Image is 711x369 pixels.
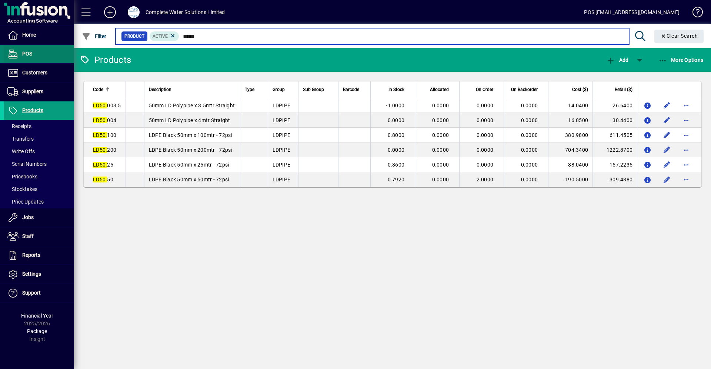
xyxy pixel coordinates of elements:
[93,177,107,182] em: LD50.
[146,6,225,18] div: Complete Water Solutions Limited
[521,147,538,153] span: 0.0000
[7,148,35,154] span: Write Offs
[22,107,43,113] span: Products
[93,147,116,153] span: 200
[149,85,236,94] div: Description
[22,32,36,38] span: Home
[273,85,285,94] span: Group
[93,103,121,108] span: 003.5
[508,85,544,94] div: On Backorder
[303,85,324,94] span: Sub Group
[21,313,53,319] span: Financial Year
[93,103,107,108] em: LD50.
[343,85,359,94] span: Barcode
[273,177,291,182] span: LDPIPE
[22,214,34,220] span: Jobs
[7,174,37,180] span: Pricebooks
[303,85,334,94] div: Sub Group
[7,123,31,129] span: Receipts
[22,70,47,76] span: Customers
[680,144,692,156] button: More options
[273,147,291,153] span: LDPIPE
[661,129,673,141] button: Edit
[584,6,680,18] div: POS [EMAIL_ADDRESS][DOMAIN_NAME]
[4,227,74,246] a: Staff
[661,159,673,171] button: Edit
[511,85,538,94] span: On Backorder
[388,147,405,153] span: 0.0000
[4,284,74,302] a: Support
[615,85,632,94] span: Retail ($)
[687,1,702,26] a: Knowledge Base
[4,132,74,145] a: Transfers
[98,6,122,19] button: Add
[149,85,171,94] span: Description
[386,103,404,108] span: -1.0000
[22,233,34,239] span: Staff
[343,85,366,94] div: Barcode
[654,30,704,43] button: Clear
[149,177,229,182] span: LDPE Black 50mm x 50mtr - 72psi
[93,132,116,138] span: 100
[4,170,74,183] a: Pricebooks
[7,199,44,205] span: Price Updates
[93,117,116,123] span: 004
[548,172,592,187] td: 190.5000
[7,186,37,192] span: Stocktakes
[592,113,637,128] td: 30.4400
[464,85,500,94] div: On Order
[657,53,705,67] button: More Options
[93,85,121,94] div: Code
[273,162,291,168] span: LDPIPE
[521,103,538,108] span: 0.0000
[661,100,673,111] button: Edit
[82,33,107,39] span: Filter
[375,85,411,94] div: In Stock
[661,144,673,156] button: Edit
[4,120,74,132] a: Receipts
[477,117,494,123] span: 0.0000
[388,162,405,168] span: 0.8600
[521,177,538,182] span: 0.0000
[4,265,74,284] a: Settings
[680,174,692,185] button: More options
[477,162,494,168] span: 0.0000
[680,114,692,126] button: More options
[592,128,637,142] td: 611.4505
[93,85,103,94] span: Code
[150,31,179,41] mat-chip: Activation Status: Active
[388,132,405,138] span: 0.8000
[477,147,494,153] span: 0.0000
[4,64,74,82] a: Customers
[660,33,698,39] span: Clear Search
[548,113,592,128] td: 16.0500
[93,147,107,153] em: LD50.
[548,142,592,157] td: 704.3400
[661,174,673,185] button: Edit
[388,177,405,182] span: 0.7920
[149,162,229,168] span: LDPE Black 50mm x 25mtr - 72psi
[477,103,494,108] span: 0.0000
[432,162,449,168] span: 0.0000
[476,85,493,94] span: On Order
[93,132,107,138] em: LD50.
[521,117,538,123] span: 0.0000
[149,132,232,138] span: LDPE Black 50mm x 100mtr - 72psi
[521,162,538,168] span: 0.0000
[93,117,107,123] em: LD50.
[430,85,449,94] span: Allocated
[432,117,449,123] span: 0.0000
[4,246,74,265] a: Reports
[521,132,538,138] span: 0.0000
[388,85,404,94] span: In Stock
[420,85,455,94] div: Allocated
[93,177,113,182] span: 50
[4,83,74,101] a: Suppliers
[4,158,74,170] a: Serial Numbers
[432,147,449,153] span: 0.0000
[273,117,291,123] span: LDPIPE
[4,208,74,227] a: Jobs
[604,53,630,67] button: Add
[122,6,146,19] button: Profile
[273,103,291,108] span: LDPIPE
